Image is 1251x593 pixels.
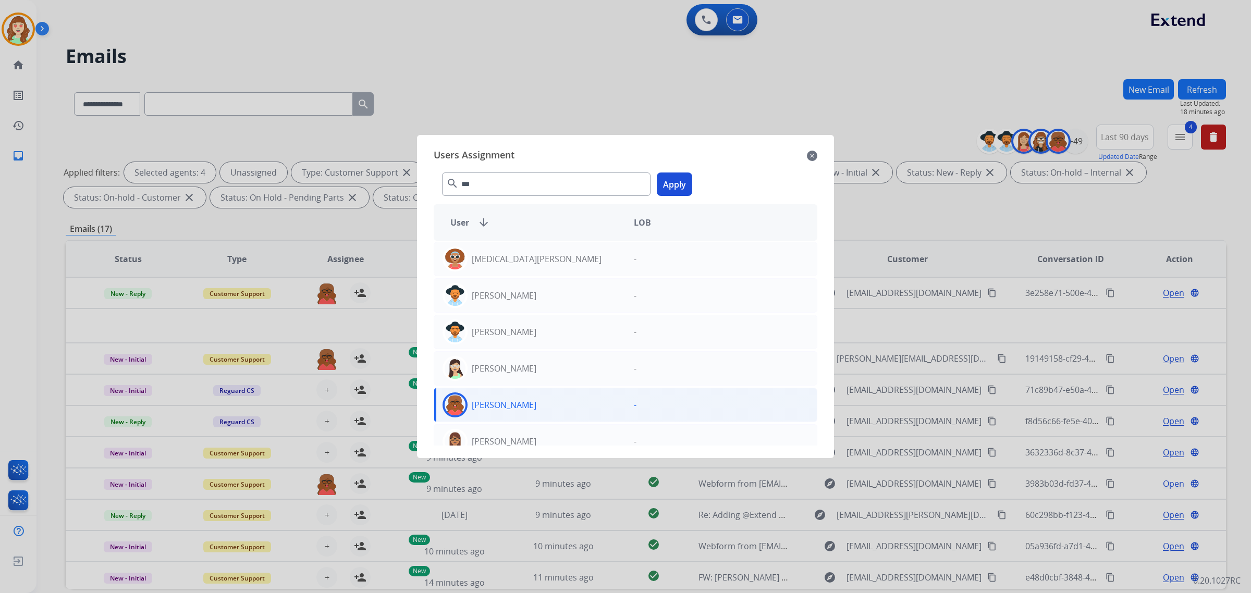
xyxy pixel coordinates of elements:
[634,326,636,338] p: -
[472,362,536,375] p: [PERSON_NAME]
[434,147,514,164] span: Users Assignment
[472,326,536,338] p: [PERSON_NAME]
[634,289,636,302] p: -
[634,253,636,265] p: -
[477,216,490,229] mat-icon: arrow_downward
[446,177,459,190] mat-icon: search
[634,362,636,375] p: -
[634,216,651,229] span: LOB
[472,289,536,302] p: [PERSON_NAME]
[472,253,602,265] p: [MEDICAL_DATA][PERSON_NAME]
[634,399,636,411] p: -
[657,172,692,196] button: Apply
[807,150,817,162] mat-icon: close
[442,216,625,229] div: User
[472,435,536,448] p: [PERSON_NAME]
[472,399,536,411] p: [PERSON_NAME]
[634,435,636,448] p: -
